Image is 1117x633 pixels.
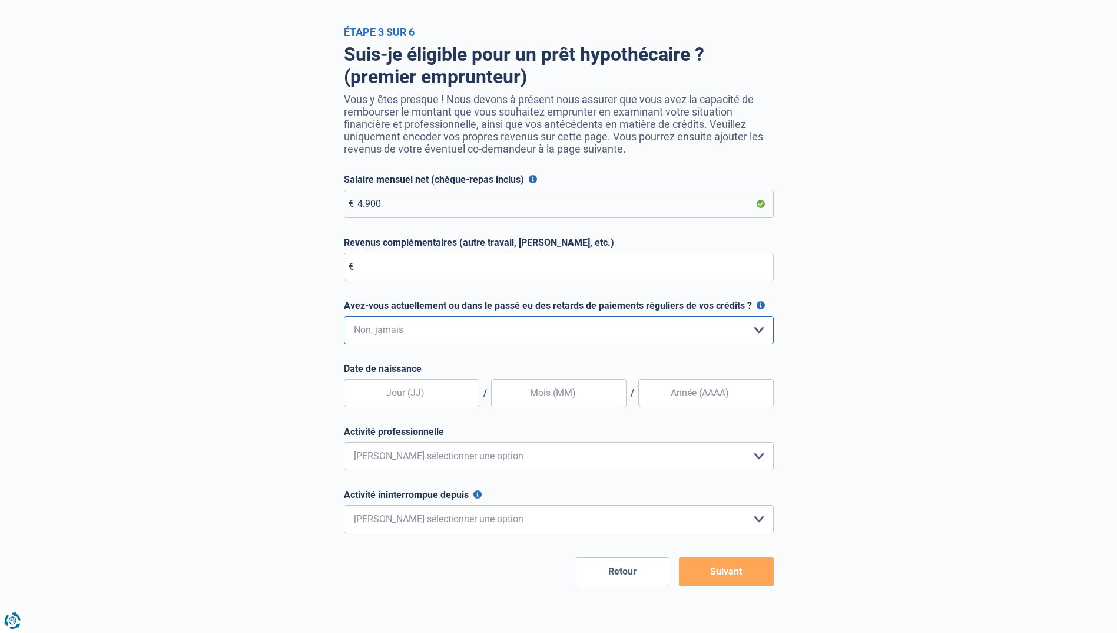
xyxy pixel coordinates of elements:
span: € [349,198,354,209]
button: Activité ininterrompue depuis [473,490,482,499]
span: € [349,261,354,272]
button: Avez-vous actuellement ou dans le passé eu des retards de paiements réguliers de vos crédits ? [757,301,765,309]
img: Advertisement [3,589,4,590]
button: Suivant [679,557,774,586]
label: Salaire mensuel net (chèque-repas inclus) [344,174,774,185]
label: Avez-vous actuellement ou dans le passé eu des retards de paiements réguliers de vos crédits ? [344,300,774,311]
input: Jour (JJ) [344,379,479,407]
span: / [479,387,491,398]
input: Mois (MM) [491,379,627,407]
span: / [627,387,638,398]
label: Activité ininterrompue depuis [344,489,774,500]
input: Année (AAAA) [638,379,774,407]
button: Retour [575,557,669,586]
button: Salaire mensuel net (chèque-repas inclus) [529,175,537,183]
p: Vous y êtes presque ! Nous devons à présent nous assurer que vous avez la capacité de rembourser ... [344,93,774,155]
h1: Suis-je éligible pour un prêt hypothécaire ? (premier emprunteur) [344,43,774,88]
label: Date de naissance [344,363,774,374]
div: Étape 3 sur 6 [344,26,774,38]
label: Activité professionnelle [344,426,774,437]
label: Revenus complémentaires (autre travail, [PERSON_NAME], etc.) [344,237,774,248]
